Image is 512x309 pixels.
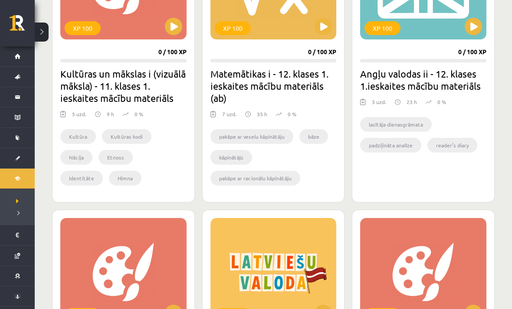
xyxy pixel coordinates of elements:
[210,129,293,144] li: pakāpe ar veselu kāpinātāju
[107,110,114,118] p: 9 h
[210,171,300,185] li: pakāpe ar racionālu kāpinātāju
[109,171,141,185] li: Himna
[364,21,400,35] div: XP 100
[72,110,86,123] div: 5 uzd.
[210,150,252,165] li: kāpinātājs
[210,68,337,104] h2: Matemātikas i - 12. klases 1. ieskaites mācību materiāls (ab)
[288,110,296,118] p: 0 %
[102,129,151,144] li: Kultūras kodi
[10,15,35,37] a: Rīgas 1. Tālmācības vidusskola
[135,110,143,118] p: 0 %
[407,98,417,106] p: 23 h
[360,138,421,153] li: padziļināta analīze
[60,68,187,104] h2: Kultūras un mākslas i (vizuālā māksla) - 11. klases 1. ieskaites mācību materiāls
[257,110,267,118] p: 35 h
[437,98,446,106] p: 0 %
[299,129,328,144] li: bāze
[65,21,101,35] div: XP 100
[98,150,133,165] li: Etnoss
[427,138,477,153] li: reader’s diary
[222,110,236,123] div: 7 uzd.
[60,129,96,144] li: Kultūra
[372,98,386,111] div: 3 uzd.
[60,150,92,165] li: Nācija
[360,68,486,92] h2: Angļu valodas ii - 12. klases 1.ieskaites mācību materiāls
[60,171,103,185] li: Identitāte
[360,117,432,132] li: lasītāja dienasgrāmata
[215,21,251,35] div: XP 100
